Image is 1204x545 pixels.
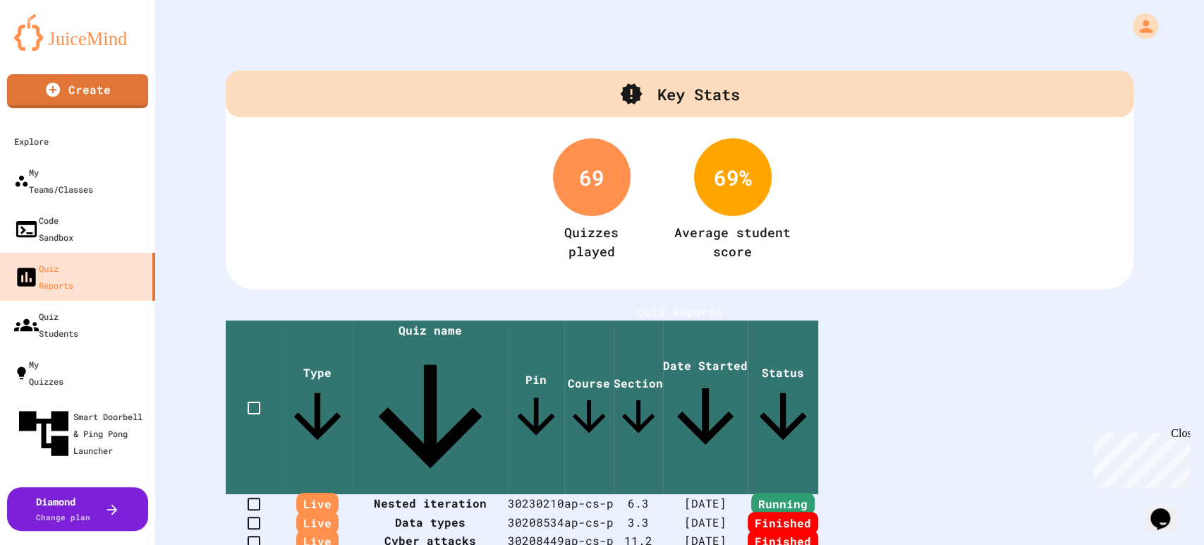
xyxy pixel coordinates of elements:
[1145,489,1190,531] iframe: chat widget
[7,487,148,531] button: DiamondChange plan
[353,494,508,513] th: Nested iteration
[663,513,748,532] td: [DATE]
[14,308,78,342] div: Quiz Students
[353,323,508,494] span: Quiz name
[296,493,339,515] span: Live
[508,494,564,513] td: 30230210
[14,212,73,246] div: Code Sandbox
[226,71,1133,117] div: Key Stats
[6,6,97,90] div: Chat with us now!Close
[614,376,663,441] span: Section
[7,74,148,108] a: Create
[353,513,508,532] th: Data types
[673,223,793,261] div: Average student score
[564,376,614,441] span: Course
[282,365,353,452] span: Type
[14,356,63,390] div: My Quizzes
[36,512,90,522] span: Change plan
[614,514,663,531] div: 3 . 3
[14,14,141,51] img: logo-orange.svg
[663,494,748,513] td: [DATE]
[508,513,564,532] td: 30208534
[748,365,818,452] span: Status
[14,164,93,198] div: My Teams/Classes
[14,133,49,150] div: Explore
[226,304,1133,321] h1: Quiz Reports
[614,495,663,512] div: 6 . 3
[748,512,818,534] span: Finished
[564,223,619,261] div: Quizzes played
[508,372,564,445] span: Pin
[694,138,772,216] div: 69 %
[296,512,339,534] span: Live
[14,260,73,294] div: Quiz Reports
[36,494,90,524] div: Diamond
[14,404,150,463] div: Smart Doorbell & Ping Pong Launcher
[751,493,815,515] span: Running
[663,358,748,459] span: Date Started
[553,138,631,216] div: 69
[1087,427,1190,487] iframe: chat widget
[1118,10,1162,42] div: My Account
[564,514,614,531] div: ap-cs-p
[564,495,614,512] div: ap-cs-p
